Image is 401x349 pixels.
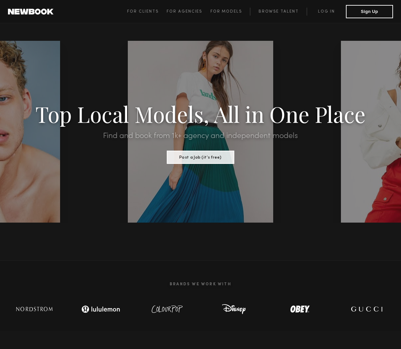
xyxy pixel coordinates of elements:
[127,8,167,16] a: For Clients
[146,303,189,316] img: logo-colour-pop.svg
[212,303,255,316] img: logo-disney.svg
[346,5,393,18] button: Sign Up
[167,8,210,16] a: For Agencies
[167,10,202,14] span: For Agencies
[30,104,371,124] h1: Top Local Models, All in One Place
[307,8,346,16] a: Log in
[345,303,388,316] img: logo-gucci.svg
[250,8,307,16] a: Browse Talent
[30,132,371,140] h2: Find and book from 1k+ agency and independent models
[210,8,250,16] a: For Models
[127,10,159,14] span: For Clients
[1,274,400,295] h2: Brands We Work With
[11,303,58,316] img: logo-nordstrom.svg
[210,10,242,14] span: For Models
[167,151,234,164] button: Post a Job (it’s free)
[279,303,322,316] img: logo-obey.svg
[167,153,234,160] a: Post a Job (it’s free)
[78,303,124,316] img: logo-lulu.svg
